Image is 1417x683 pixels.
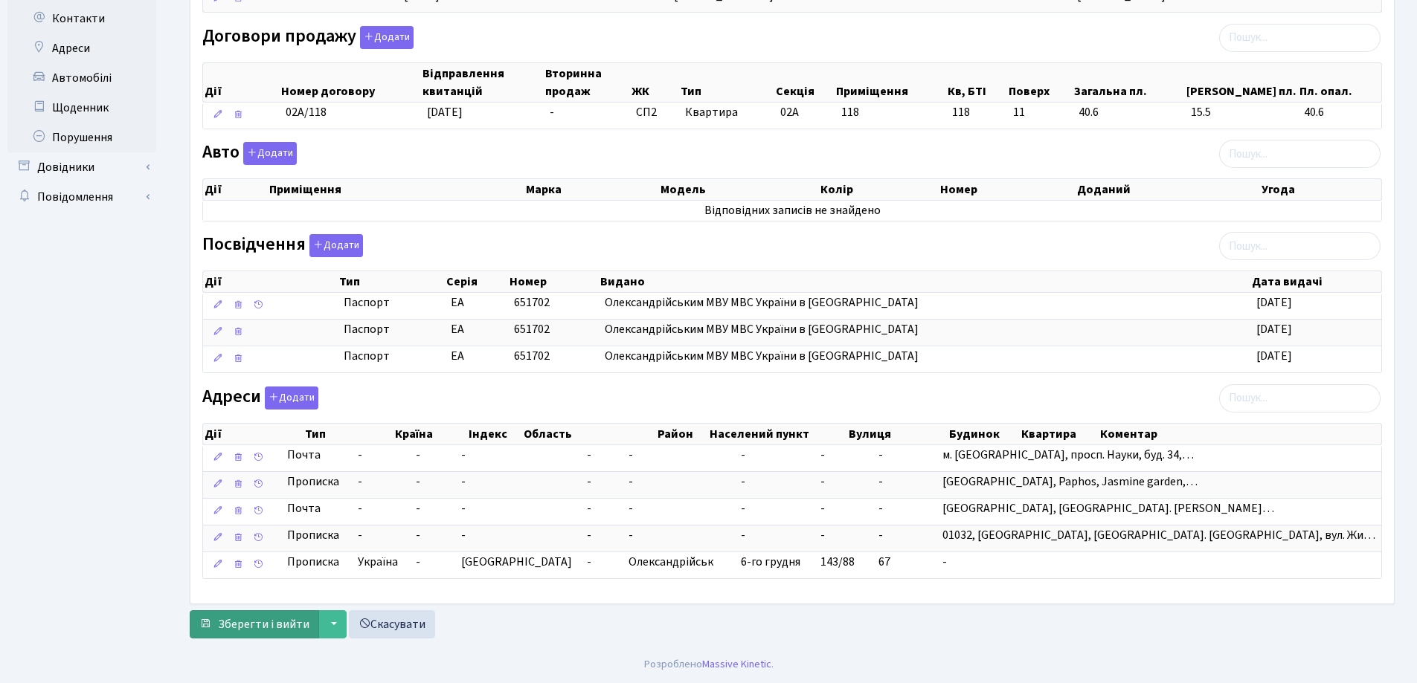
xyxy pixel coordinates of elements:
[461,447,466,463] span: -
[287,473,339,491] span: Прописка
[847,424,948,444] th: Вулиця
[416,473,420,490] span: -
[629,527,633,543] span: -
[550,104,554,120] span: -
[819,179,939,200] th: Колір
[461,554,572,570] span: [GEOGRAPHIC_DATA]
[261,383,318,410] a: Додати
[286,104,327,120] span: 02А/118
[243,142,297,165] button: Авто
[358,554,404,571] span: Україна
[599,271,1250,292] th: Видано
[629,554,713,570] span: Олександрійськ
[7,63,156,93] a: Автомобілі
[656,424,708,444] th: Район
[202,386,318,410] label: Адреси
[644,656,774,673] div: Розроблено .
[659,179,818,200] th: Модель
[605,294,919,311] span: Олександрійським МВУ МВС України в [GEOGRAPHIC_DATA]
[1250,271,1381,292] th: Дата видачі
[514,321,550,337] span: 651702
[587,500,591,517] span: -
[1013,104,1067,121] span: 11
[349,610,435,638] a: Скасувати
[878,500,883,517] span: -
[741,500,745,517] span: -
[514,294,550,311] span: 651702
[878,554,890,570] span: 67
[1260,179,1381,200] th: Угода
[461,527,466,543] span: -
[1191,104,1292,121] span: 15.5
[421,63,544,102] th: Відправлення квитанцій
[942,554,947,570] span: -
[287,500,321,517] span: Почта
[1256,321,1292,337] span: [DATE]
[7,182,156,212] a: Повідомлення
[451,321,464,337] span: ЕА
[780,104,799,120] span: 02А
[741,527,745,543] span: -
[7,123,156,152] a: Порушення
[629,500,633,517] span: -
[287,527,339,544] span: Прописка
[636,104,674,121] span: СП2
[587,447,591,463] span: -
[358,527,404,544] span: -
[630,63,680,102] th: ЖК
[1185,63,1298,102] th: [PERSON_NAME] пл.
[820,447,825,463] span: -
[268,179,525,200] th: Приміщення
[942,473,1198,490] span: [GEOGRAPHIC_DATA], Paphos, Jasmine garden,…
[7,4,156,33] a: Контакти
[202,26,414,49] label: Договори продажу
[190,610,319,638] button: Зберегти і вийти
[203,424,303,444] th: Дії
[203,179,268,200] th: Дії
[774,63,835,102] th: Секція
[524,179,659,200] th: Марка
[309,234,363,257] button: Посвідчення
[287,447,321,464] span: Почта
[605,321,919,337] span: Олександрійським МВУ МВС України в [GEOGRAPHIC_DATA]
[514,348,550,364] span: 651702
[344,348,439,365] span: Паспорт
[878,527,883,543] span: -
[942,527,1375,543] span: 01032, [GEOGRAPHIC_DATA], [GEOGRAPHIC_DATA]. [GEOGRAPHIC_DATA], вул. Жи…
[939,179,1076,200] th: Номер
[203,63,280,102] th: Дії
[820,473,825,490] span: -
[948,424,1019,444] th: Будинок
[338,271,445,292] th: Тип
[587,527,591,543] span: -
[878,447,883,463] span: -
[467,424,522,444] th: Індекс
[344,294,439,311] span: Паспорт
[605,348,919,364] span: Олександрійським МВУ МВС України в [GEOGRAPHIC_DATA]
[835,63,946,102] th: Приміщення
[1076,179,1261,200] th: Доданий
[685,104,768,121] span: Квартира
[416,554,420,570] span: -
[356,23,414,49] a: Додати
[841,104,859,120] span: 118
[1298,63,1381,102] th: Пл. опал.
[544,63,630,102] th: Вторинна продаж
[878,473,883,490] span: -
[629,447,633,463] span: -
[202,142,297,165] label: Авто
[820,500,825,517] span: -
[451,294,464,311] span: ЕА
[1256,348,1292,364] span: [DATE]
[587,554,591,570] span: -
[451,348,464,364] span: ЕА
[344,321,439,338] span: Паспорт
[416,500,420,517] span: -
[303,424,393,444] th: Тип
[358,473,404,491] span: -
[203,271,338,292] th: Дії
[508,271,599,292] th: Номер
[1219,140,1381,168] input: Пошук...
[1256,294,1292,311] span: [DATE]
[360,26,414,49] button: Договори продажу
